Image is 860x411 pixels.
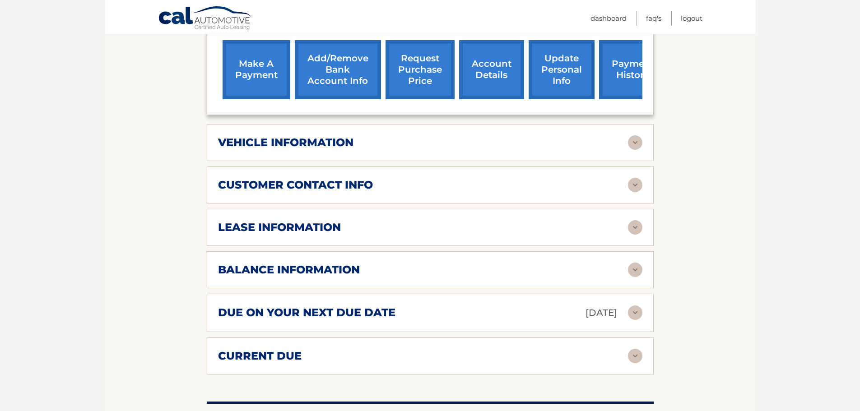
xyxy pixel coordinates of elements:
[218,221,341,234] h2: lease information
[646,11,661,26] a: FAQ's
[158,6,253,32] a: Cal Automotive
[628,220,642,235] img: accordion-rest.svg
[218,263,360,277] h2: balance information
[586,305,617,321] p: [DATE]
[599,40,667,99] a: payment history
[628,349,642,363] img: accordion-rest.svg
[218,178,373,192] h2: customer contact info
[386,40,455,99] a: request purchase price
[459,40,524,99] a: account details
[628,178,642,192] img: accordion-rest.svg
[295,40,381,99] a: Add/Remove bank account info
[628,263,642,277] img: accordion-rest.svg
[628,135,642,150] img: accordion-rest.svg
[681,11,702,26] a: Logout
[628,305,642,320] img: accordion-rest.svg
[223,40,290,99] a: make a payment
[529,40,595,99] a: update personal info
[218,306,395,319] h2: due on your next due date
[590,11,627,26] a: Dashboard
[218,136,353,149] h2: vehicle information
[218,349,302,363] h2: current due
